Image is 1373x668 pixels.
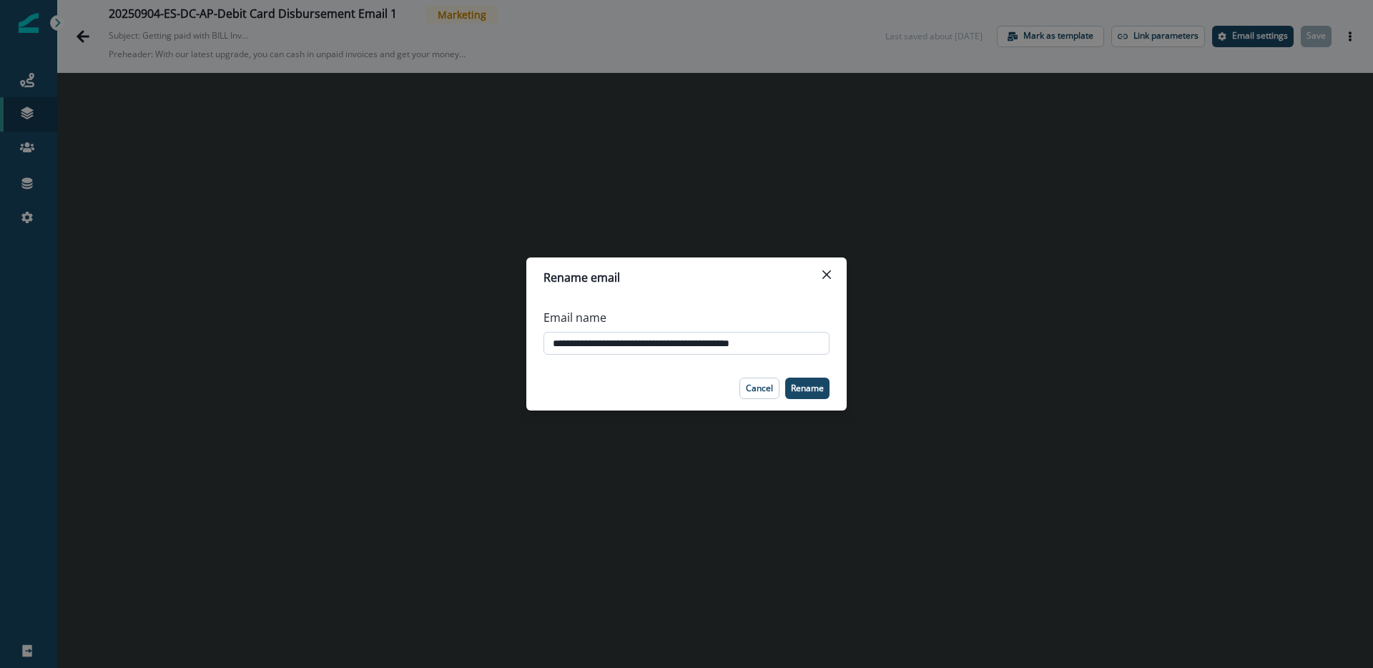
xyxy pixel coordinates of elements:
button: Rename [785,378,830,399]
p: Email name [543,309,606,326]
p: Cancel [746,383,773,393]
p: Rename [791,383,824,393]
p: Rename email [543,269,620,286]
button: Cancel [739,378,779,399]
button: Close [815,263,838,286]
